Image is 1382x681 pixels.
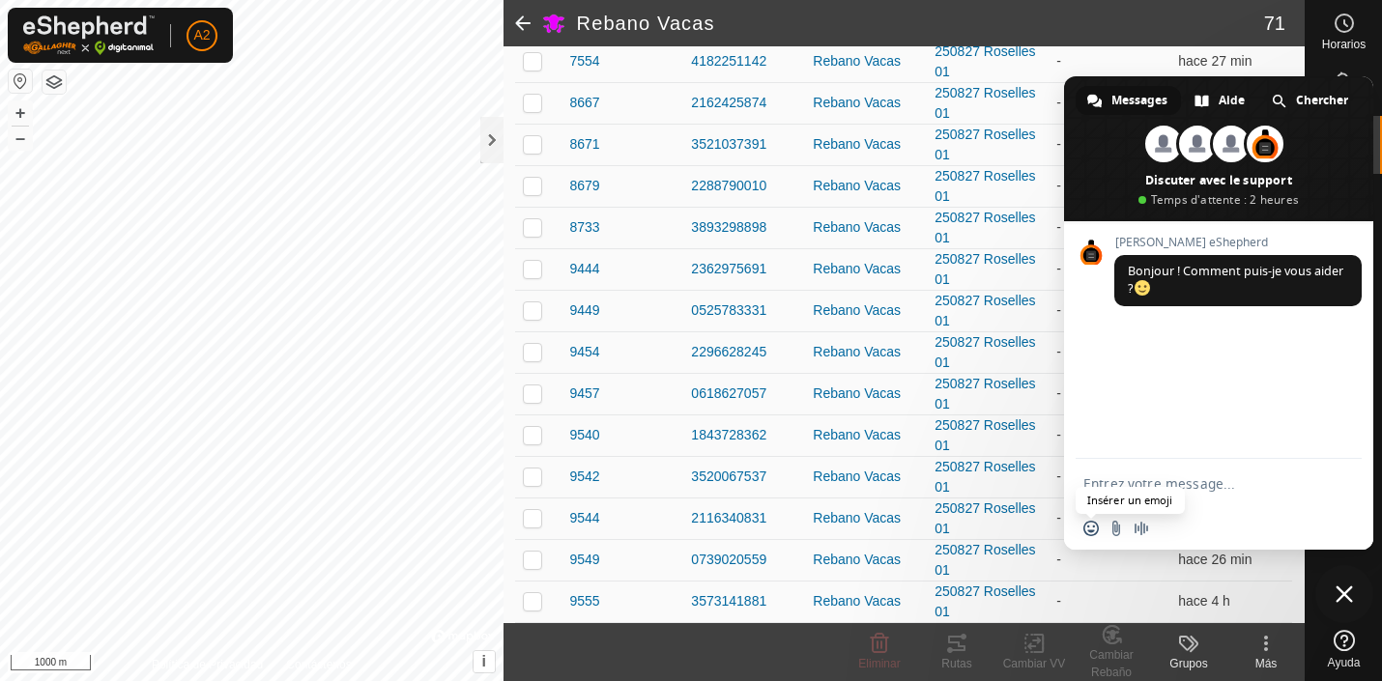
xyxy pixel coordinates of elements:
[577,12,1264,35] h2: Rebano Vacas
[481,653,485,669] span: i
[1076,86,1181,115] a: Messages
[691,425,797,445] div: 1843728362
[569,508,599,528] span: 9544
[1049,497,1170,539] td: -
[935,542,1035,578] a: 250827 Roselles 01
[569,176,599,196] span: 8679
[813,467,919,487] div: Rebano Vacas
[1296,86,1348,115] span: Chercher
[1049,124,1170,165] td: -
[691,467,797,487] div: 3520067537
[1183,86,1258,115] a: Aide
[691,217,797,238] div: 3893298898
[813,176,919,196] div: Rebano Vacas
[569,591,599,611] span: 9555
[935,417,1035,453] a: 250827 Roselles 01
[935,127,1035,162] a: 250827 Roselles 01
[1073,646,1150,681] div: Cambiar Rebaño
[1049,456,1170,497] td: -
[935,85,1035,121] a: 250827 Roselles 01
[43,71,66,94] button: Capas del Mapa
[813,508,919,528] div: Rebano Vacas
[935,210,1035,245] a: 250827 Roselles 01
[691,550,797,570] div: 0739020559
[1108,521,1124,536] span: Envoyer un fichier
[813,300,919,321] div: Rebano Vacas
[1178,552,1252,567] span: 28 ago 2025, 22:06
[569,425,599,445] span: 9540
[1178,593,1230,609] span: 28 ago 2025, 17:35
[691,342,797,362] div: 2296628245
[1049,539,1170,581] td: -
[691,259,797,279] div: 2362975691
[286,656,351,673] a: Contáctenos
[813,134,919,155] div: Rebano Vacas
[152,656,263,673] a: Política de Privacidad
[569,342,599,362] span: 9454
[813,591,919,611] div: Rebano Vacas
[193,25,210,45] span: A2
[1083,459,1315,507] textarea: Entrez votre message...
[813,383,919,404] div: Rebano Vacas
[691,383,797,404] div: 0618627057
[569,217,599,238] span: 8733
[935,251,1035,287] a: 250827 Roselles 01
[1306,622,1382,676] a: Ayuda
[1219,86,1245,115] span: Aide
[569,383,599,404] span: 9457
[1128,263,1343,297] span: Bonjour ! Comment puis-je vous aider ?
[1049,331,1170,373] td: -
[569,259,599,279] span: 9444
[1264,9,1285,38] span: 71
[691,300,797,321] div: 0525783331
[813,550,919,570] div: Rebano Vacas
[1083,521,1099,536] span: Insérer un emoji
[1322,39,1366,50] span: Horarios
[1111,86,1167,115] span: Messages
[813,217,919,238] div: Rebano Vacas
[691,51,797,71] div: 4182251142
[1178,53,1252,69] span: 28 ago 2025, 22:06
[1150,655,1227,672] div: Grupos
[935,376,1035,411] a: 250827 Roselles 01
[9,70,32,93] button: Restablecer Mapa
[1049,414,1170,456] td: -
[918,655,995,672] div: Rutas
[1114,236,1362,249] span: [PERSON_NAME] eShepherd
[1328,657,1361,668] span: Ayuda
[1260,86,1362,115] a: Chercher
[569,93,599,113] span: 8667
[23,15,155,55] img: Logo Gallagher
[935,459,1035,495] a: 250827 Roselles 01
[691,508,797,528] div: 2116340831
[935,293,1035,328] a: 250827 Roselles 01
[1227,655,1305,672] div: Más
[935,500,1035,536] a: 250827 Roselles 01
[813,93,919,113] div: Rebano Vacas
[995,655,1073,672] div: Cambiar VV
[935,43,1035,79] a: 250827 Roselles 01
[858,657,900,670] span: Eliminar
[691,134,797,155] div: 3521037391
[9,127,32,150] button: –
[1049,165,1170,207] td: -
[691,176,797,196] div: 2288790010
[691,93,797,113] div: 2162425874
[813,259,919,279] div: Rebano Vacas
[474,651,495,672] button: i
[1049,82,1170,124] td: -
[935,334,1035,370] a: 250827 Roselles 01
[813,342,919,362] div: Rebano Vacas
[935,583,1035,619] a: 250827 Roselles 01
[1049,248,1170,290] td: -
[9,101,32,125] button: +
[813,51,919,71] div: Rebano Vacas
[569,51,599,71] span: 7554
[1315,565,1373,623] a: Fermer le chat
[935,168,1035,204] a: 250827 Roselles 01
[569,467,599,487] span: 9542
[813,425,919,445] div: Rebano Vacas
[1049,373,1170,414] td: -
[1049,41,1170,82] td: -
[1049,581,1170,622] td: -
